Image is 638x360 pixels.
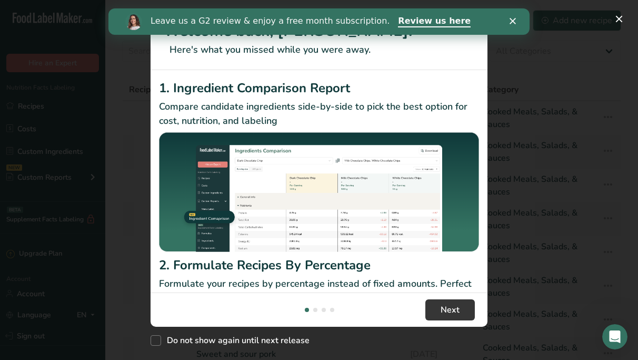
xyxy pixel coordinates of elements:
[159,79,479,98] h2: 1. Ingredient Comparison Report
[159,277,479,305] p: Formulate your recipes by percentage instead of fixed amounts. Perfect for scaling and keeping re...
[161,335,310,346] span: Do not show again until next release
[159,132,479,252] img: Ingredient Comparison Report
[425,299,475,320] button: Next
[401,9,412,16] div: Close
[108,8,530,35] iframe: Intercom live chat banner
[159,100,479,128] p: Compare candidate ingredients side-by-side to pick the best option for cost, nutrition, and labeling
[163,43,475,57] p: Here's what you missed while you were away.
[159,256,479,275] h2: 2. Formulate Recipes By Percentage
[441,304,460,316] span: Next
[602,324,627,349] iframe: Intercom live chat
